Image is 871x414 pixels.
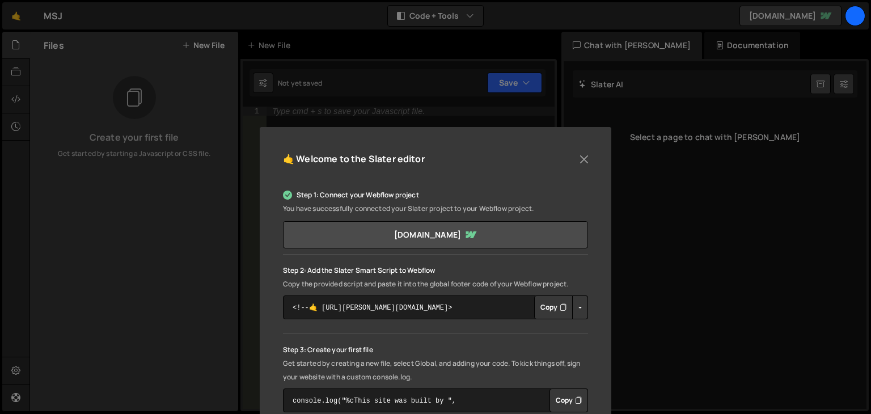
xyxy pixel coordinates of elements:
p: Step 1: Connect your Webflow project [283,188,588,202]
p: You have successfully connected your Slater project to your Webflow project. [283,202,588,216]
p: Copy the provided script and paste it into the global footer code of your Webflow project. [283,277,588,291]
a: [DOMAIN_NAME] [283,221,588,248]
button: Close [576,151,593,168]
p: Get started by creating a new file, select Global, and adding your code. To kick things off, sign... [283,357,588,384]
textarea: console.log("%cThis site was built by ", "background:blue;color:#fff;padding: 8px;"); [283,388,588,412]
button: Copy [534,295,573,319]
p: Step 3: Create your first file [283,343,588,357]
p: Step 2: Add the Slater Smart Script to Webflow [283,264,588,277]
textarea: <!--🤙 [URL][PERSON_NAME][DOMAIN_NAME]> <script>document.addEventListener("DOMContentLoaded", func... [283,295,588,319]
h5: 🤙 Welcome to the Slater editor [283,150,425,168]
div: Button group with nested dropdown [549,388,588,412]
div: Button group with nested dropdown [534,295,588,319]
button: Copy [549,388,588,412]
